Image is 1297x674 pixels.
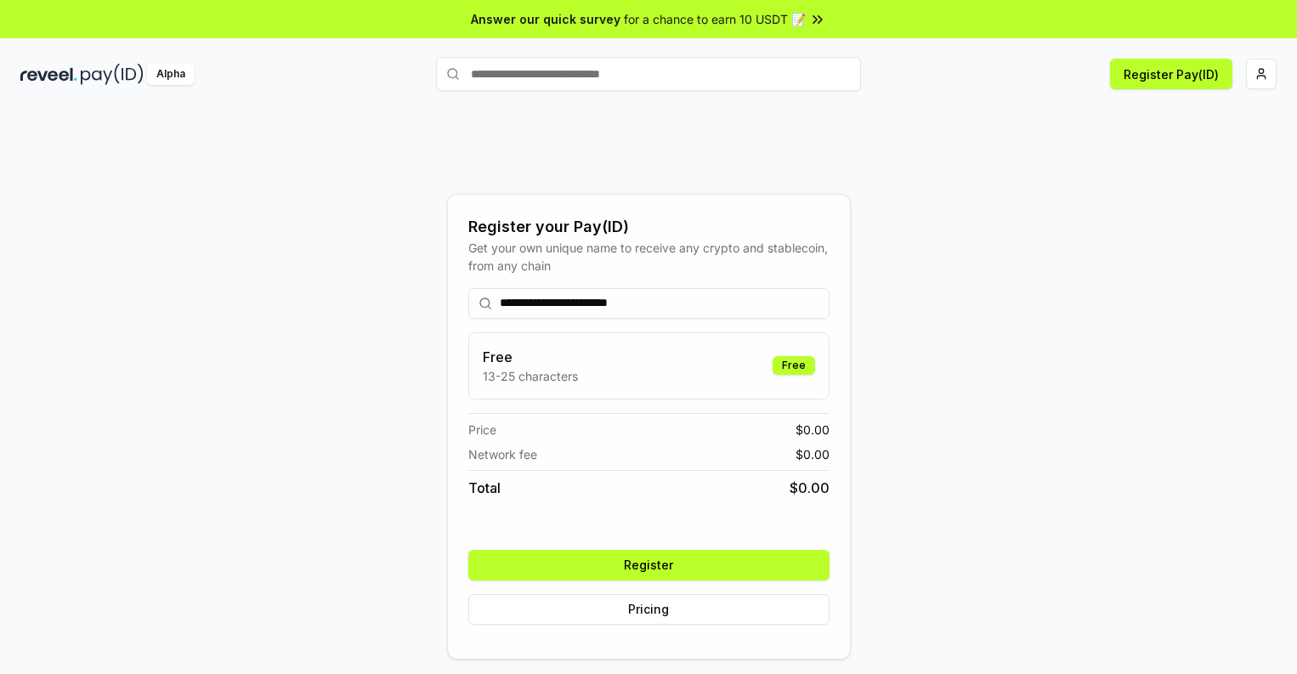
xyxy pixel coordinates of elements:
[81,64,144,85] img: pay_id
[468,215,830,239] div: Register your Pay(ID)
[20,64,77,85] img: reveel_dark
[468,421,496,439] span: Price
[796,421,830,439] span: $ 0.00
[147,64,195,85] div: Alpha
[624,10,806,28] span: for a chance to earn 10 USDT 📝
[1110,59,1232,89] button: Register Pay(ID)
[468,445,537,463] span: Network fee
[471,10,620,28] span: Answer our quick survey
[468,478,501,498] span: Total
[483,367,578,385] p: 13-25 characters
[468,594,830,625] button: Pricing
[796,445,830,463] span: $ 0.00
[790,478,830,498] span: $ 0.00
[468,550,830,581] button: Register
[483,347,578,367] h3: Free
[468,239,830,275] div: Get your own unique name to receive any crypto and stablecoin, from any chain
[773,356,815,375] div: Free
